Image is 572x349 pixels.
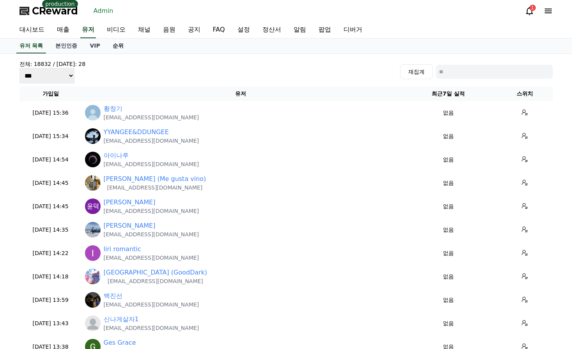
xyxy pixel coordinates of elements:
[51,247,101,267] a: Messages
[85,269,101,284] img: https://lh3.googleusercontent.com/a-/ALV-UjVkYe5tATgrhZMTyibyMlTAaoDE-g6BkmxixUOqmt-vV-0miUP_7uyi...
[20,259,34,265] span: Home
[403,249,494,257] p: 없음
[403,132,494,140] p: 없음
[101,22,132,38] a: 비디오
[104,198,156,207] a: [PERSON_NAME]
[19,87,82,101] th: 가입일
[23,179,79,187] p: [DATE] 14:45
[403,296,494,304] p: 없음
[403,156,494,164] p: 없음
[85,128,101,144] img: http://k.kakaocdn.net/dn/p7c2c/btsQRBvVZvQ/8UHNinrz6KU8TPSSh2TDv0/img_640x640.jpg
[104,113,199,121] p: [EMAIL_ADDRESS][DOMAIN_NAME]
[23,249,79,257] p: [DATE] 14:22
[403,273,494,281] p: 없음
[104,338,136,347] a: Ges Grace
[104,160,199,168] p: [EMAIL_ADDRESS][DOMAIN_NAME]
[23,109,79,117] p: [DATE] 15:36
[32,5,78,17] span: CReward
[101,247,150,267] a: Settings
[337,22,368,38] a: 디버거
[104,174,206,184] a: [PERSON_NAME] (Me gusta vino)
[104,324,199,332] p: [EMAIL_ADDRESS][DOMAIN_NAME]
[106,39,130,53] a: 순위
[85,152,101,167] img: https://lh3.googleusercontent.com/a/ACg8ocI5j2J1okmAWEOWxVFj4MGmDZxmF25SCkAKc2S0tdqrNisEoPg=s96-c
[19,60,86,68] h4: 전체: 18832 / [DATE]: 28
[83,39,106,53] a: VIP
[104,230,199,238] p: [EMAIL_ADDRESS][DOMAIN_NAME]
[104,207,199,215] p: [EMAIL_ADDRESS][DOMAIN_NAME]
[312,22,337,38] a: 팝업
[256,22,287,38] a: 정산서
[23,132,79,140] p: [DATE] 15:34
[2,247,51,267] a: Home
[157,22,182,38] a: 음원
[85,222,101,237] img: https://lh3.googleusercontent.com/a/ACg8ocKaHZzEk3h7WbgS937zwWBoZE8WE2JbDl_oB8Hu4TTx9e-qcAs_=s96-c
[403,319,494,328] p: 없음
[23,319,79,328] p: [DATE] 13:43
[497,87,553,101] th: 스위치
[525,6,534,16] a: 1
[104,291,122,301] a: 백진선
[231,22,256,38] a: 설정
[23,226,79,234] p: [DATE] 14:35
[104,221,156,230] a: [PERSON_NAME]
[400,64,433,79] button: 재집계
[82,87,400,101] th: 유저
[400,87,497,101] th: 최근7일 실적
[19,5,78,17] a: CReward
[104,254,199,262] p: [EMAIL_ADDRESS][DOMAIN_NAME]
[104,137,199,145] p: [EMAIL_ADDRESS][DOMAIN_NAME]
[529,5,536,11] div: 1
[23,296,79,304] p: [DATE] 13:59
[13,22,51,38] a: 대시보드
[16,39,46,53] a: 유저 목록
[403,109,494,117] p: 없음
[104,104,122,113] a: 황창기
[51,22,76,38] a: 매출
[23,156,79,164] p: [DATE] 14:54
[104,151,129,160] a: 아이나루
[85,198,101,214] img: https://lh3.googleusercontent.com/a/ACg8ocK8fStAmuQMpqX8TQTr-UYgNtexGPLk_ASaPtVtK0w-YqBoRg=s96-c
[104,301,199,308] p: [EMAIL_ADDRESS][DOMAIN_NAME]
[85,315,101,331] img: profile_blank.webp
[104,184,206,191] p: [EMAIL_ADDRESS][DOMAIN_NAME]
[85,105,101,120] img: http://img1.kakaocdn.net/thumb/R640x640.q70/?fname=http://t1.kakaocdn.net/account_images/default_...
[287,22,312,38] a: 알림
[104,315,139,324] a: 신나게살자1
[104,244,141,254] a: liri romantic
[104,128,169,137] a: YYANGEE&DDUNGEE
[85,175,101,191] img: https://lh3.googleusercontent.com/a/ACg8ocLf6cGqxWhY7mFj_Kc46MounAVmybdgvEhENJvWqjY121mQOGvOmA=s96-c
[403,179,494,187] p: 없음
[23,202,79,211] p: [DATE] 14:45
[80,22,96,38] a: 유저
[49,39,83,53] a: 본인인증
[85,292,101,308] img: http://k.kakaocdn.net/dn/I2Oox/btsyXYUyoI9/DvF8pT8iSe3xbey7MtaPPK/img_640x640.jpg
[403,226,494,234] p: 없음
[90,5,117,17] a: Admin
[104,268,207,277] a: [GEOGRAPHIC_DATA] (GoodDark)
[182,22,207,38] a: 공지
[132,22,157,38] a: 채널
[65,259,88,266] span: Messages
[85,245,101,261] img: https://lh3.googleusercontent.com/a/ACg8ocKzj5yssHwGnZl46CIgtbBwVS5W7kY0g9WCpqEUEIWRan8I=s96-c
[207,22,231,38] a: FAQ
[104,277,207,285] p: [EMAIL_ADDRESS][DOMAIN_NAME]
[403,202,494,211] p: 없음
[115,259,135,265] span: Settings
[23,273,79,281] p: [DATE] 14:18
